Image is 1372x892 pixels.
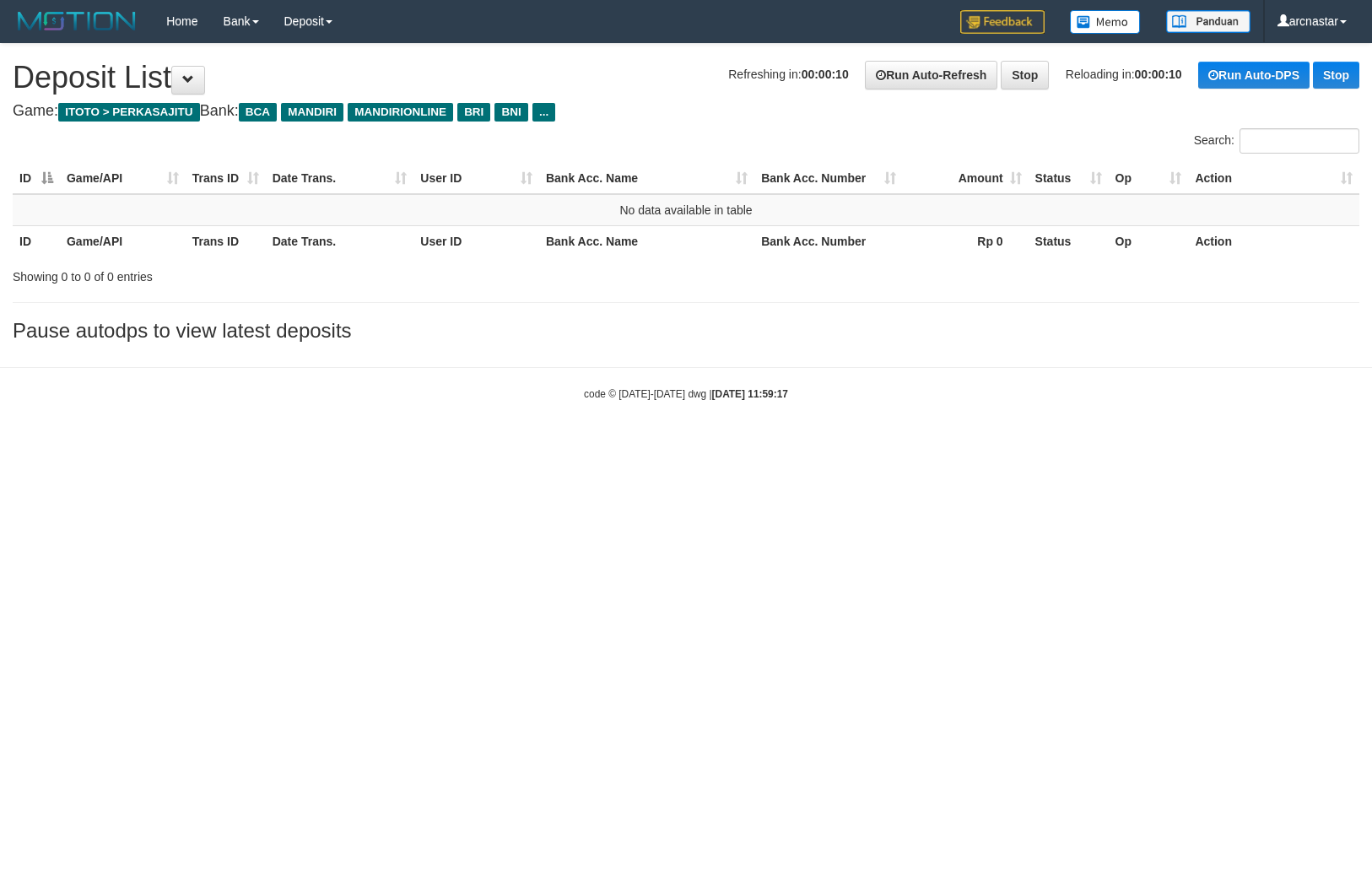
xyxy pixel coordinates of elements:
img: MOTION_logo.png [13,8,141,34]
span: MANDIRIONLINE [348,103,453,122]
th: Bank Acc. Number [754,225,903,257]
th: Date Trans. [266,225,414,257]
span: ... [532,103,555,122]
th: Op [1109,225,1189,257]
span: Reloading in: [1066,68,1182,81]
a: Stop [1001,61,1049,89]
span: ITOTO > PERKASAJITU [58,103,200,122]
small: code © [DATE]-[DATE] dwg | [584,388,788,400]
th: Status [1029,225,1109,257]
div: Showing 0 to 0 of 0 entries [13,262,559,285]
h4: Game: Bank: [13,103,1359,120]
th: Bank Acc. Name [539,225,754,257]
a: Run Auto-DPS [1198,62,1310,89]
td: No data available in table [13,194,1359,226]
th: Date Trans.: activate to sort column ascending [266,163,414,194]
th: Game/API: activate to sort column ascending [60,163,186,194]
th: Bank Acc. Name: activate to sort column ascending [539,163,754,194]
input: Search: [1240,128,1359,154]
th: Op: activate to sort column ascending [1109,163,1189,194]
th: Game/API [60,225,186,257]
th: Status: activate to sort column ascending [1029,163,1109,194]
span: BNI [494,103,527,122]
th: User ID [413,225,539,257]
th: Amount: activate to sort column ascending [903,163,1029,194]
h3: Pause autodps to view latest deposits [13,320,1359,342]
span: MANDIRI [281,103,343,122]
strong: 00:00:10 [802,68,849,81]
th: Rp 0 [903,225,1029,257]
span: BRI [457,103,490,122]
strong: 00:00:10 [1135,68,1182,81]
th: Bank Acc. Number: activate to sort column ascending [754,163,903,194]
h1: Deposit List [13,61,1359,95]
span: BCA [239,103,277,122]
img: panduan.png [1166,10,1250,33]
strong: [DATE] 11:59:17 [712,388,788,400]
label: Search: [1194,128,1359,154]
th: User ID: activate to sort column ascending [413,163,539,194]
th: ID: activate to sort column descending [13,163,60,194]
img: Button%20Memo.svg [1070,10,1141,34]
th: Action: activate to sort column ascending [1188,163,1359,194]
th: Action [1188,225,1359,257]
span: Refreshing in: [728,68,848,81]
a: Run Auto-Refresh [865,61,997,89]
img: Feedback.jpg [960,10,1045,34]
a: Stop [1313,62,1359,89]
th: Trans ID [186,225,266,257]
th: ID [13,225,60,257]
th: Trans ID: activate to sort column ascending [186,163,266,194]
